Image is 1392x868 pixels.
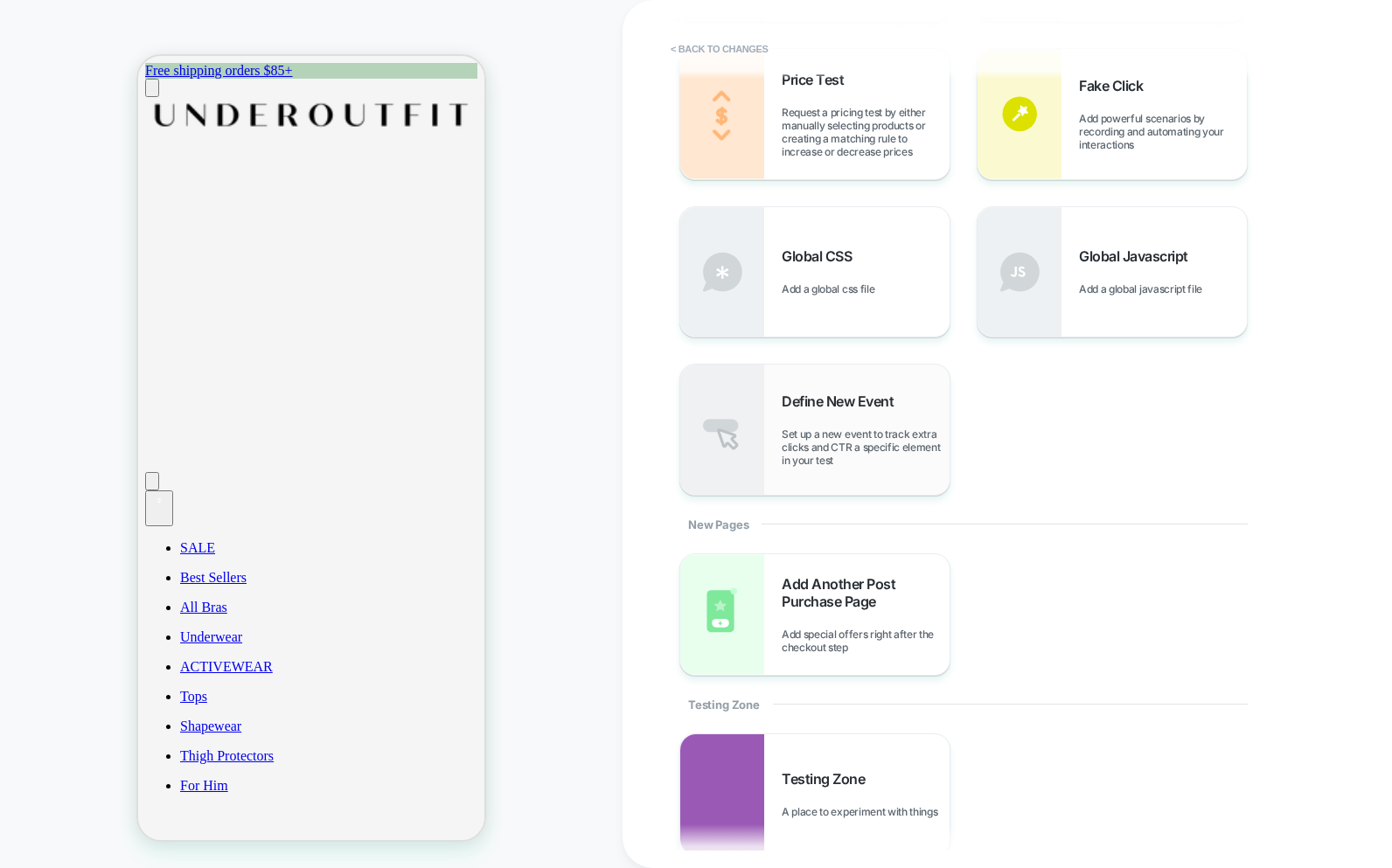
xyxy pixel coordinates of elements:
a: ACTIVEWEAR [42,603,339,619]
a: Tops [42,633,339,649]
div: New Pages [679,496,1248,553]
span: Testing Zone [782,770,873,788]
a: Shapewear [42,663,339,678]
span: A place to experiment with things [782,805,946,818]
span: Global Javascript [1079,247,1197,265]
a: Thigh Protectors [42,692,339,708]
span: Add powerful scenarios by recording and automating your interactions [1079,112,1247,151]
span: Global CSS [782,247,860,265]
a: Best Sellers [42,514,339,530]
div: Testing Zone [679,676,1248,733]
span: Add a global javascript file [1079,282,1211,295]
a: Free shipping orders $85+ [7,7,155,22]
img: Logo [7,41,339,77]
a: SALE [42,484,339,500]
a: For Him [42,722,339,738]
span: Add Another Post Purchase Page [782,575,950,610]
span: Add special offers right after the checkout step [782,628,950,654]
a: Go to account page [7,400,339,415]
span: Fake Click [1079,77,1152,94]
a: Go to homepage [7,65,339,80]
span: Set up a new event to track extra clicks and CTR a specific element in your test [782,427,950,467]
div: 2 [14,437,28,451]
span: Define New Event [782,392,902,410]
div: 1 / 1 [7,7,353,23]
button: < Back to changes [662,35,777,63]
span: Add a global css file [782,282,883,295]
button: Open cart [7,434,35,470]
span: Price Test [782,71,853,88]
a: Underwear [42,573,339,589]
button: Open search [7,416,21,434]
a: All Bras [42,544,339,559]
span: Request a pricing test by either manually selecting products or creating a matching rule to incre... [782,106,950,158]
button: Open menu [7,23,21,41]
